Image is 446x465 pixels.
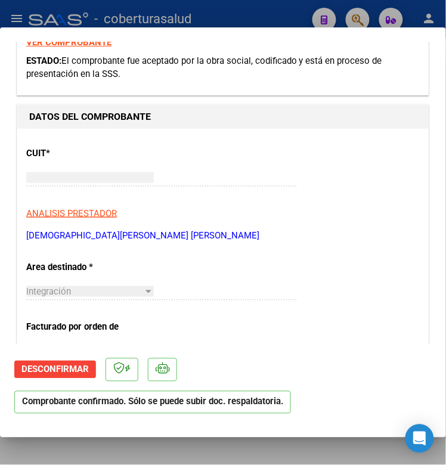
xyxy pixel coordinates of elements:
[26,37,112,48] a: VER COMPROBANTE
[26,286,71,297] span: Integración
[26,55,382,80] span: El comprobante fue aceptado por la obra social, codificado y está en proceso de presentación en l...
[26,321,144,334] p: Facturado por orden de
[14,391,291,414] p: Comprobante confirmado. Sólo se puede subir doc. respaldatoria.
[26,229,420,243] p: [DEMOGRAPHIC_DATA][PERSON_NAME] [PERSON_NAME]
[14,361,96,379] button: Desconfirmar
[26,208,117,219] span: ANALISIS PRESTADOR
[26,55,61,66] span: ESTADO:
[29,111,151,122] strong: DATOS DEL COMPROBANTE
[21,364,89,375] span: Desconfirmar
[26,147,144,160] p: CUIT
[26,261,144,274] p: Area destinado *
[405,424,434,453] div: Open Intercom Messenger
